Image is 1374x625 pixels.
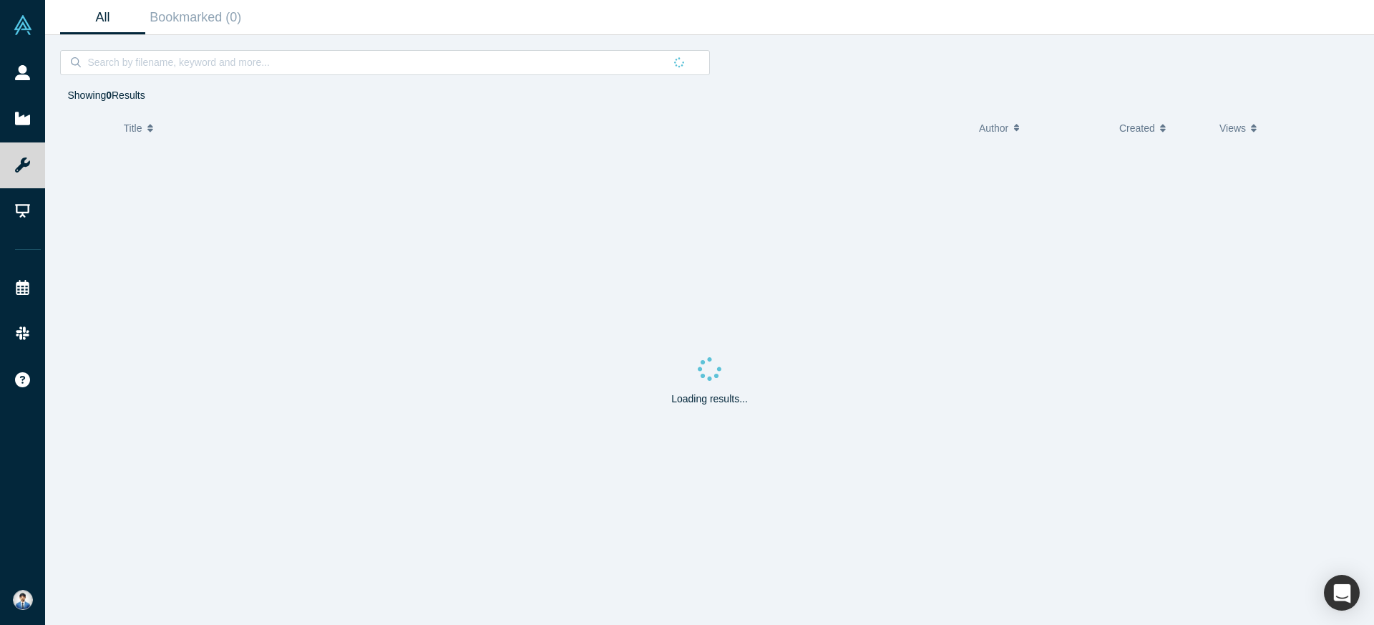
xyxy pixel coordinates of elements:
span: Views [1219,113,1246,143]
a: Bookmarked (0) [145,1,246,34]
button: Views [1219,113,1305,143]
button: Created [1119,113,1204,143]
p: Loading results... [671,392,748,407]
button: Title [124,113,965,143]
input: Search by filename, keyword and more... [86,53,663,72]
span: Author [979,113,1008,143]
span: Created [1119,113,1155,143]
button: Author [979,113,1104,143]
img: Tejasvin Srinivasan's Account [13,590,33,610]
a: All [60,1,145,34]
img: Alchemist Vault Logo [13,15,33,35]
strong: 0 [106,89,112,101]
span: Results [106,89,145,101]
span: Title [124,113,142,143]
div: Showing [68,88,145,103]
